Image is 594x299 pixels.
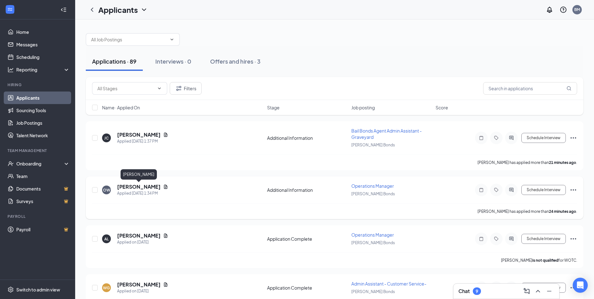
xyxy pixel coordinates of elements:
svg: ActiveChat [508,236,515,241]
h1: Applicants [98,4,138,15]
input: All Job Postings [91,36,167,43]
svg: UserCheck [8,160,14,167]
div: Additional Information [267,187,348,193]
h3: Chat [458,288,470,295]
button: ComposeMessage [522,286,532,296]
b: 21 minutes ago [549,160,576,165]
span: Operations Manager [351,183,394,189]
a: Messages [16,38,70,51]
button: Schedule Interview [521,283,566,293]
div: Hiring [8,82,69,87]
h5: [PERSON_NAME] [117,131,161,138]
span: [PERSON_NAME] Bonds [351,191,395,196]
div: Open Intercom Messenger [573,278,588,293]
b: 24 minutes ago [549,209,576,214]
div: OW [103,187,110,193]
a: DocumentsCrown [16,182,70,195]
div: JC [104,135,109,141]
svg: ChevronUp [534,287,542,295]
svg: Tag [493,187,500,192]
div: Application Complete [267,236,348,242]
svg: Collapse [60,7,67,13]
div: Payroll [8,214,69,219]
span: [PERSON_NAME] Bonds [351,289,395,294]
div: WG [103,285,110,291]
span: Name · Applied On [102,104,140,111]
svg: Settings [8,286,14,293]
div: Applied on [DATE] [117,288,168,294]
svg: Tag [493,135,500,140]
p: [PERSON_NAME] has applied more than . [478,209,577,214]
svg: ActiveChat [508,187,515,192]
svg: ComposeMessage [523,287,530,295]
button: Schedule Interview [521,185,566,195]
button: Minimize [544,286,554,296]
a: Applicants [16,92,70,104]
a: Home [16,26,70,38]
svg: Note [478,236,485,241]
div: Switch to admin view [16,286,60,293]
a: Scheduling [16,51,70,63]
svg: Document [163,184,168,189]
svg: Note [478,187,485,192]
span: Admin Assistant - Customer Service- [351,281,426,286]
svg: ChevronDown [140,6,148,13]
div: Applied [DATE] 1:34 PM [117,190,168,197]
span: Stage [267,104,280,111]
a: Talent Network [16,129,70,142]
svg: Document [163,233,168,238]
svg: Filter [175,85,183,92]
p: [PERSON_NAME] has applied more than . [478,160,577,165]
svg: Document [163,282,168,287]
h5: [PERSON_NAME] [117,183,161,190]
svg: ChevronDown [169,37,174,42]
button: Schedule Interview [521,133,566,143]
input: Search in applications [483,82,577,95]
div: Applications · 89 [92,57,137,65]
div: Reporting [16,66,70,73]
button: Schedule Interview [521,234,566,244]
span: Operations Manager [351,232,394,238]
svg: WorkstreamLogo [7,6,13,13]
svg: Ellipses [570,235,577,243]
div: Interviews · 0 [155,57,191,65]
svg: ActiveChat [508,135,515,140]
div: [PERSON_NAME] [121,169,157,180]
svg: QuestionInfo [560,6,567,13]
svg: Ellipses [570,284,577,291]
svg: Notifications [546,6,553,13]
div: Application Complete [267,285,348,291]
svg: Ellipses [570,186,577,194]
div: Onboarding [16,160,65,167]
svg: Analysis [8,66,14,73]
span: [PERSON_NAME] Bonds [351,240,395,245]
a: ChevronLeft [88,6,96,13]
svg: ChevronDown [157,86,162,91]
a: SurveysCrown [16,195,70,207]
div: Additional Information [267,135,348,141]
a: Job Postings [16,117,70,129]
div: AL [104,236,109,242]
svg: MagnifyingGlass [566,86,571,91]
button: ChevronUp [533,286,543,296]
div: Team Management [8,148,69,153]
p: [PERSON_NAME] for WOTC. [501,258,577,263]
svg: Note [478,135,485,140]
div: Applied [DATE] 1:37 PM [117,138,168,144]
div: BM [574,7,580,12]
h5: [PERSON_NAME] [117,281,161,288]
svg: Document [163,132,168,137]
a: Sourcing Tools [16,104,70,117]
span: Score [436,104,448,111]
svg: Tag [493,236,500,241]
div: Applied on [DATE] [117,239,168,245]
div: Offers and hires · 3 [210,57,261,65]
span: Job posting [351,104,375,111]
svg: Ellipses [570,134,577,142]
a: PayrollCrown [16,223,70,236]
h5: [PERSON_NAME] [117,232,161,239]
span: [PERSON_NAME] Bonds [351,143,395,147]
div: 9 [476,289,478,294]
a: Team [16,170,70,182]
input: All Stages [97,85,154,92]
